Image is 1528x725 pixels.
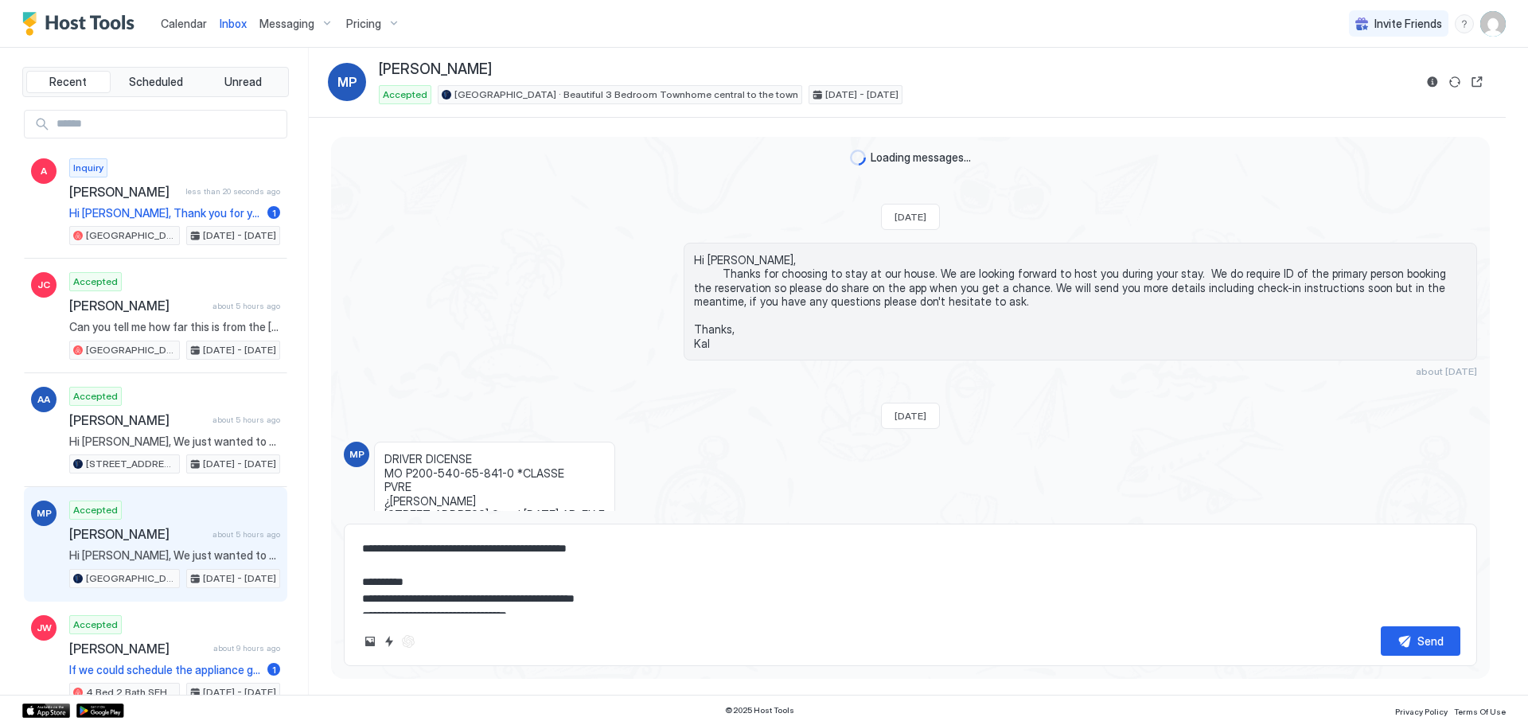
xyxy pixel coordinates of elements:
span: [DATE] - [DATE] [203,685,276,700]
span: [GEOGRAPHIC_DATA] · Beautiful 3 Bedroom Townhome central to the town [454,88,798,102]
button: Sync reservation [1445,72,1464,92]
span: 1 [272,207,276,219]
button: Unread [201,71,285,93]
button: Upload image [361,632,380,651]
span: Unread [224,75,262,89]
span: MP [337,72,357,92]
span: [DATE] - [DATE] [203,457,276,471]
span: [DATE] - [DATE] [203,571,276,586]
span: Pricing [346,17,381,31]
span: © 2025 Host Tools [725,705,794,715]
span: Inbox [220,17,247,30]
span: If we could schedule the appliance guy in the evening what would be a good time ? [69,663,261,677]
span: [PERSON_NAME] [69,298,206,314]
span: Accepted [73,389,118,403]
a: App Store [22,704,70,718]
span: about 5 hours ago [212,415,280,425]
span: about 9 hours ago [213,643,280,653]
a: Inbox [220,15,247,32]
span: [GEOGRAPHIC_DATA] · Beautiful 3 Bedroom Townhome central to the town [86,571,176,586]
a: Calendar [161,15,207,32]
span: A [41,164,47,178]
span: Messaging [259,17,314,31]
span: Accepted [73,618,118,632]
button: Send [1381,626,1460,656]
span: about 5 hours ago [212,301,280,311]
a: Google Play Store [76,704,124,718]
span: Accepted [73,503,118,517]
div: menu [1455,14,1474,33]
span: Scheduled [129,75,183,89]
span: Accepted [73,275,118,289]
span: MP [37,506,52,520]
button: Reservation information [1423,72,1442,92]
div: User profile [1480,11,1506,37]
span: Hi [PERSON_NAME], We just wanted to touch base and give you some more information about your stay... [69,435,280,449]
span: JC [37,278,50,292]
span: [DATE] - [DATE] [825,88,898,102]
span: Hi [PERSON_NAME], We just wanted to touch base and give you some more information about your stay... [69,548,280,563]
button: Open reservation [1468,72,1487,92]
span: JW [37,621,52,635]
span: Inquiry [73,161,103,175]
span: Hi [PERSON_NAME], Thanks for choosing to stay at our house. We are looking forward to host you du... [694,253,1467,351]
span: less than 20 seconds ago [185,186,280,197]
a: Terms Of Use [1454,702,1506,719]
span: Invite Friends [1374,17,1442,31]
button: Scheduled [114,71,198,93]
span: 1 [272,664,276,676]
span: [GEOGRAPHIC_DATA] way 8C [86,343,176,357]
span: about 5 hours ago [212,529,280,540]
button: Recent [26,71,111,93]
div: loading [850,150,866,166]
span: Can you tell me how far this is from the [GEOGRAPHIC_DATA] campus? Thanks. [69,320,280,334]
span: [DATE] [895,211,926,223]
span: [PERSON_NAME] [379,60,492,79]
div: tab-group [22,67,289,97]
span: about [DATE] [1416,365,1477,377]
span: Accepted [383,88,427,102]
span: [PERSON_NAME] [69,184,179,200]
span: [STREET_ADDRESS] [86,457,176,471]
span: [DATE] - [DATE] [203,228,276,243]
span: [PERSON_NAME] [69,412,206,428]
a: Host Tools Logo [22,12,142,36]
a: Privacy Policy [1395,702,1448,719]
span: MP [349,447,364,462]
button: Quick reply [380,632,399,651]
span: [GEOGRAPHIC_DATA] way 8C [86,228,176,243]
span: [PERSON_NAME] [69,641,207,657]
div: Send [1417,633,1444,649]
span: Privacy Policy [1395,707,1448,716]
span: Loading messages... [871,150,971,165]
span: Recent [49,75,87,89]
span: AA [37,392,50,407]
span: Hi [PERSON_NAME], Thank you for your inquiry. I am thrilled that you are considering my listing a... [69,206,261,220]
span: 4 Bed 2 Bath SFH in [GEOGRAPHIC_DATA] - [GEOGRAPHIC_DATA] [86,685,176,700]
span: DRIVER DICENSE MO P200-540-65-841-0 *CLASSE PVRE ¿[PERSON_NAME] [STREET_ADDRESS] 3 pod [DATE] ABs... [384,452,605,578]
span: [PERSON_NAME] [69,526,206,542]
span: [DATE] [895,410,926,422]
span: Calendar [161,17,207,30]
span: Terms Of Use [1454,707,1506,716]
input: Input Field [50,111,286,138]
span: [DATE] - [DATE] [203,343,276,357]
